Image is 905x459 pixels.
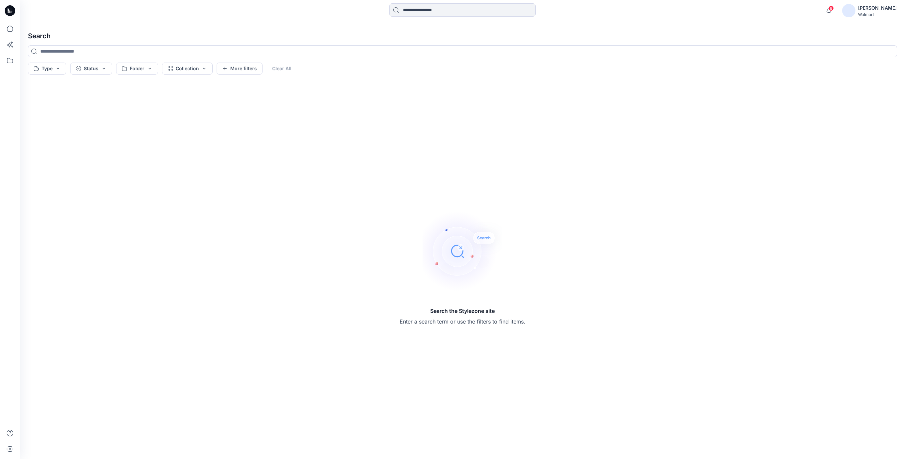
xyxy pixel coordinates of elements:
[70,63,112,75] button: Status
[162,63,213,75] button: Collection
[28,63,66,75] button: Type
[828,6,834,11] span: 8
[400,318,525,326] p: Enter a search term or use the filters to find items.
[423,211,502,291] img: Search the Stylezone site
[217,63,263,75] button: More filters
[400,307,525,315] h5: Search the Stylezone site
[842,4,855,17] img: avatar
[858,12,897,17] div: Walmart
[858,4,897,12] div: [PERSON_NAME]
[23,27,902,45] h4: Search
[116,63,158,75] button: Folder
